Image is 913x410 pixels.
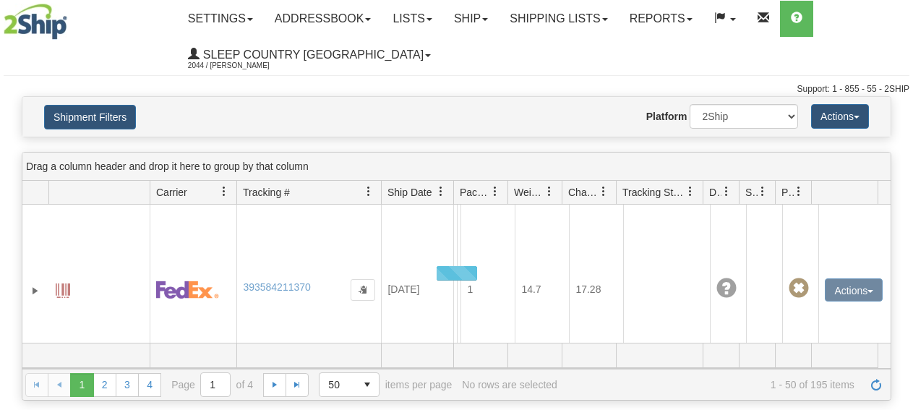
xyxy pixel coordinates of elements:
span: select [356,373,379,396]
a: 3 [116,373,139,396]
a: Pickup Status filter column settings [786,179,811,204]
span: Page 1 [70,373,93,396]
span: items per page [319,372,452,397]
a: Lists [382,1,442,37]
a: Reports [619,1,703,37]
a: Sleep Country [GEOGRAPHIC_DATA] 2044 / [PERSON_NAME] [177,37,442,73]
a: Carrier filter column settings [212,179,236,204]
a: Settings [177,1,264,37]
span: Weight [514,185,544,200]
span: 2044 / [PERSON_NAME] [188,59,296,73]
input: Page 1 [201,373,230,396]
div: grid grouping header [22,153,891,181]
a: Go to the next page [263,373,286,396]
span: Tracking Status [622,185,685,200]
a: Tracking Status filter column settings [678,179,703,204]
a: Delivery Status filter column settings [714,179,739,204]
span: Shipment Issues [745,185,758,200]
span: Pickup Status [781,185,794,200]
span: 50 [328,377,347,392]
span: Ship Date [387,185,432,200]
span: Delivery Status [709,185,721,200]
img: logo2044.jpg [4,4,67,40]
span: Sleep Country [GEOGRAPHIC_DATA] [200,48,424,61]
a: Shipment Issues filter column settings [750,179,775,204]
label: Platform [646,109,687,124]
a: Ship Date filter column settings [429,179,453,204]
a: Charge filter column settings [591,179,616,204]
button: Shipment Filters [44,105,136,129]
a: 4 [138,373,161,396]
button: Actions [811,104,869,129]
a: Tracking # filter column settings [356,179,381,204]
a: Refresh [865,373,888,396]
div: Support: 1 - 855 - 55 - 2SHIP [4,83,909,95]
a: 2 [93,373,116,396]
span: Packages [460,185,490,200]
span: Charge [568,185,599,200]
a: Go to the last page [286,373,309,396]
span: Carrier [156,185,187,200]
span: 1 - 50 of 195 items [567,379,854,390]
a: Packages filter column settings [483,179,507,204]
a: Shipping lists [499,1,618,37]
span: Tracking # [243,185,290,200]
a: Weight filter column settings [537,179,562,204]
a: Addressbook [264,1,382,37]
a: Ship [443,1,499,37]
div: No rows are selected [462,379,557,390]
iframe: chat widget [880,131,912,278]
span: Page of 4 [171,372,253,397]
span: Page sizes drop down [319,372,380,397]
